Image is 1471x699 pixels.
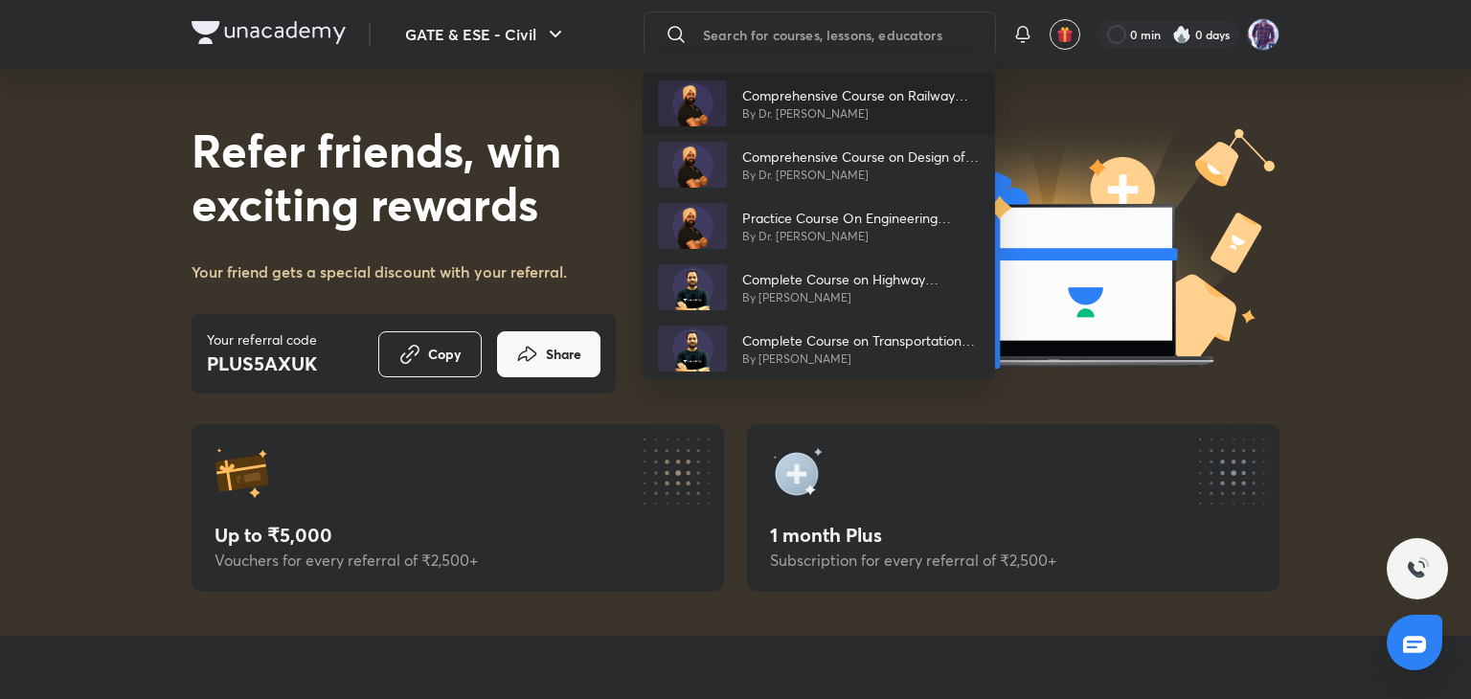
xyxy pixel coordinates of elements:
p: Complete Course on Highway Engineering [742,269,980,289]
a: AvatarComprehensive Course on Design of Steel Structures - GATE & ESEBy Dr. [PERSON_NAME] [643,134,995,195]
img: Avatar [658,142,727,188]
p: By Dr. [PERSON_NAME] [742,167,980,184]
img: Avatar [658,203,727,249]
p: Practice Course On Engineering Mechanics [742,208,980,228]
img: ttu [1406,557,1429,580]
img: Avatar [658,264,727,310]
a: AvatarComplete Course on Transportation EngineeringBy [PERSON_NAME] [643,318,995,379]
p: By [PERSON_NAME] [742,350,980,368]
img: Avatar [658,80,727,126]
p: By Dr. [PERSON_NAME] [742,228,980,245]
a: AvatarPractice Course On Engineering MechanicsBy Dr. [PERSON_NAME] [643,195,995,257]
p: By Dr. [PERSON_NAME] [742,105,980,123]
img: Avatar [658,326,727,372]
p: Complete Course on Transportation Engineering [742,330,980,350]
a: AvatarComprehensive Course on Railway EngineeringBy Dr. [PERSON_NAME] [643,73,995,134]
p: By [PERSON_NAME] [742,289,980,306]
p: Comprehensive Course on Design of Steel Structures - GATE & ESE [742,147,980,167]
p: Comprehensive Course on Railway Engineering [742,85,980,105]
a: AvatarComplete Course on Highway EngineeringBy [PERSON_NAME] [643,257,995,318]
